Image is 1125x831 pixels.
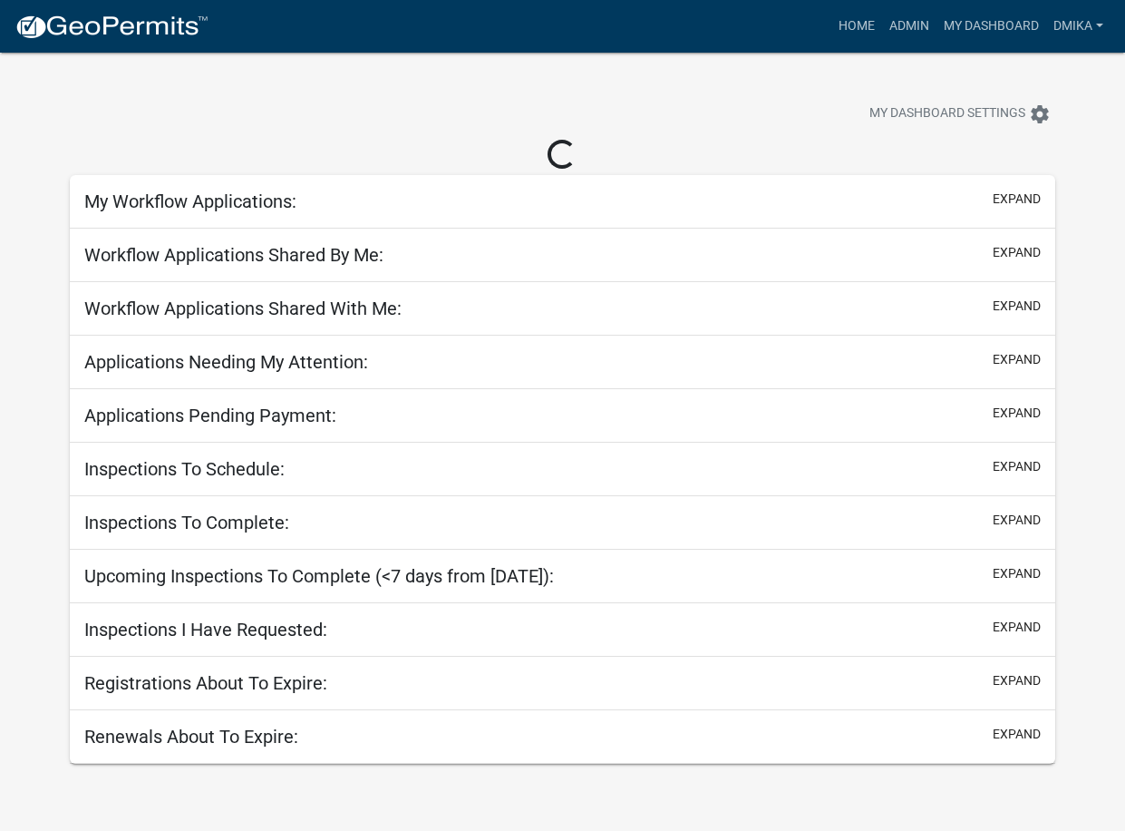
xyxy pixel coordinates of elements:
button: expand [993,350,1041,369]
h5: Workflow Applications Shared With Me: [84,298,402,319]
h5: My Workflow Applications: [84,191,296,212]
a: My Dashboard [936,9,1046,44]
button: expand [993,564,1041,583]
h5: Upcoming Inspections To Complete (<7 days from [DATE]): [84,565,554,587]
h5: Renewals About To Expire: [84,726,298,748]
button: expand [993,404,1041,423]
button: expand [993,725,1041,744]
h5: Workflow Applications Shared By Me: [84,244,383,266]
button: expand [993,618,1041,637]
h5: Applications Needing My Attention: [84,351,368,373]
button: expand [993,190,1041,209]
button: expand [993,297,1041,316]
h5: Inspections To Complete: [84,512,289,533]
h5: Applications Pending Payment: [84,405,336,426]
button: expand [993,243,1041,262]
button: expand [993,671,1041,690]
a: Admin [882,9,936,44]
h5: Inspections To Schedule: [84,458,285,480]
h5: Registrations About To Expire: [84,672,327,694]
h5: Inspections I Have Requested: [84,619,327,640]
button: My Dashboard Settingssettings [855,96,1065,132]
a: DMIKA [1046,9,1110,44]
a: Home [831,9,882,44]
i: settings [1029,103,1051,125]
span: My Dashboard Settings [869,103,1025,125]
button: expand [993,511,1041,530]
button: expand [993,457,1041,476]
